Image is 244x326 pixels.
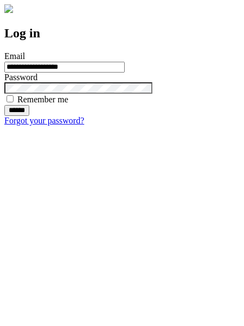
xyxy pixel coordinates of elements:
img: logo-4e3dc11c47720685a147b03b5a06dd966a58ff35d612b21f08c02c0306f2b779.png [4,4,13,13]
h2: Log in [4,26,240,41]
label: Password [4,73,37,82]
a: Forgot your password? [4,116,84,125]
label: Email [4,51,25,61]
label: Remember me [17,95,68,104]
